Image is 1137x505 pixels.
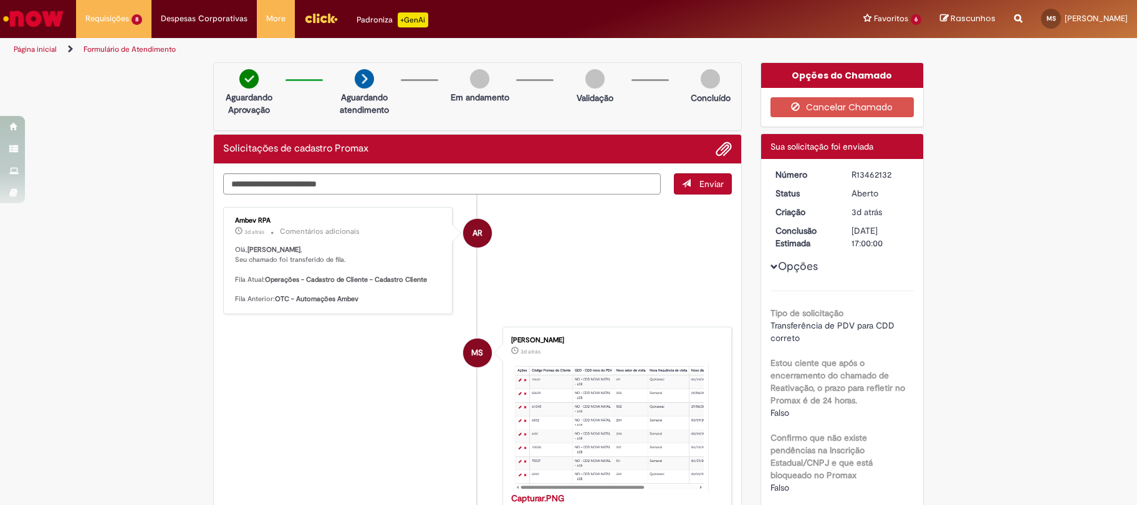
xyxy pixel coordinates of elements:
[471,338,483,368] span: MS
[852,187,909,200] div: Aberto
[334,91,395,116] p: Aguardando atendimento
[699,178,724,190] span: Enviar
[357,12,428,27] div: Padroniza
[770,141,873,152] span: Sua solicitação foi enviada
[451,91,509,103] p: Em andamento
[223,143,368,155] h2: Solicitações de cadastro Promax Histórico de tíquete
[84,44,176,54] a: Formulário de Atendimento
[280,226,360,237] small: Comentários adicionais
[463,219,492,248] div: Ambev RPA
[235,245,443,304] p: Olá, , Seu chamado foi transferido de fila. Fila Atual: Fila Anterior:
[766,187,843,200] dt: Status
[266,12,285,25] span: More
[219,91,279,116] p: Aguardando Aprovação
[585,69,605,89] img: img-circle-grey.png
[1,6,65,31] img: ServiceNow
[9,38,749,61] ul: Trilhas de página
[275,294,358,304] b: OTC - Automações Ambev
[521,348,540,355] time: 29/08/2025 12:12:29
[1065,13,1128,24] span: [PERSON_NAME]
[223,173,661,195] textarea: Digite sua mensagem aqui...
[85,12,129,25] span: Requisições
[874,12,908,25] span: Favoritos
[244,228,264,236] span: 3d atrás
[511,493,564,504] a: Capturar.PNG
[761,63,924,88] div: Opções do Chamado
[770,482,789,493] span: Falso
[951,12,995,24] span: Rascunhos
[766,206,843,218] dt: Criação
[244,228,264,236] time: 30/08/2025 06:35:31
[770,307,843,319] b: Tipo de solicitação
[766,224,843,249] dt: Conclusão Estimada
[852,206,909,218] div: 29/08/2025 12:12:42
[239,69,259,89] img: check-circle-green.png
[691,92,731,104] p: Concluído
[940,13,995,25] a: Rascunhos
[852,168,909,181] div: R13462132
[132,14,142,25] span: 8
[766,168,843,181] dt: Número
[770,432,873,481] b: Confirmo que não existe pendências na Inscrição Estadual/CNPJ e que está bloqueado no Promax
[521,348,540,355] span: 3d atrás
[701,69,720,89] img: img-circle-grey.png
[355,69,374,89] img: arrow-next.png
[470,69,489,89] img: img-circle-grey.png
[161,12,247,25] span: Despesas Corporativas
[511,337,719,344] div: [PERSON_NAME]
[398,12,428,27] p: +GenAi
[716,141,732,157] button: Adicionar anexos
[1047,14,1056,22] span: MS
[265,275,427,284] b: Operações - Cadastro de Cliente - Cadastro Cliente
[473,218,482,248] span: AR
[247,245,300,254] b: [PERSON_NAME]
[577,92,613,104] p: Validação
[852,206,882,218] span: 3d atrás
[304,9,338,27] img: click_logo_yellow_360x200.png
[770,357,905,406] b: Estou ciente que após o encerramento do chamado de Reativação, o prazo para refletir no Promax é ...
[911,14,921,25] span: 6
[235,217,443,224] div: Ambev RPA
[770,407,789,418] span: Falso
[674,173,732,195] button: Enviar
[770,97,914,117] button: Cancelar Chamado
[14,44,57,54] a: Página inicial
[770,320,897,344] span: Transferência de PDV para CDD correto
[852,224,909,249] div: [DATE] 17:00:00
[852,206,882,218] time: 29/08/2025 12:12:42
[463,339,492,367] div: Maria Eduarda Rodrigues Da Silveira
